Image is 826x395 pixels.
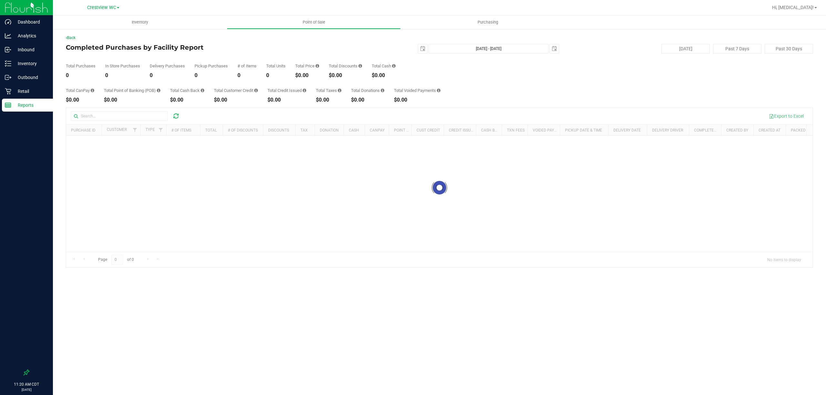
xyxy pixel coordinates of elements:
div: Total Cash [372,64,396,68]
div: Total Point of Banking (POB) [104,88,160,93]
div: $0.00 [351,97,384,103]
i: Sum of the cash-back amounts from rounded-up electronic payments for all purchases in the date ra... [201,88,204,93]
p: Inventory [11,60,50,67]
i: Sum of all round-up-to-next-dollar total price adjustments for all purchases in the date range. [381,88,384,93]
button: Past 30 Days [765,44,813,54]
inline-svg: Dashboard [5,19,11,25]
div: $0.00 [329,73,362,78]
button: [DATE] [661,44,710,54]
div: $0.00 [295,73,319,78]
i: Sum of the total prices of all purchases in the date range. [316,64,319,68]
label: Pin the sidebar to full width on large screens [23,369,30,376]
div: Delivery Purchases [150,64,185,68]
div: Total Donations [351,88,384,93]
div: # of Items [237,64,257,68]
inline-svg: Analytics [5,33,11,39]
a: Back [66,35,76,40]
i: Sum of the successful, non-voided cash payment transactions for all purchases in the date range. ... [392,64,396,68]
inline-svg: Inventory [5,60,11,67]
div: $0.00 [214,97,258,103]
div: Total Voided Payments [394,88,440,93]
a: Inventory [53,15,227,29]
a: Purchasing [401,15,575,29]
div: 0 [150,73,185,78]
i: Sum of the discount values applied to the all purchases in the date range. [358,64,362,68]
div: $0.00 [372,73,396,78]
div: Total Units [266,64,286,68]
div: Total Cash Back [170,88,204,93]
i: Sum of all voided payment transaction amounts, excluding tips and transaction fees, for all purch... [437,88,440,93]
span: select [418,44,427,53]
h4: Completed Purchases by Facility Report [66,44,315,51]
p: Reports [11,101,50,109]
div: Total CanPay [66,88,94,93]
div: $0.00 [394,97,440,103]
div: Total Customer Credit [214,88,258,93]
div: $0.00 [267,97,306,103]
div: 0 [266,73,286,78]
div: Pickup Purchases [195,64,228,68]
i: Sum of all account credit issued for all refunds from returned purchases in the date range. [303,88,306,93]
inline-svg: Inbound [5,46,11,53]
div: 0 [237,73,257,78]
div: 0 [105,73,140,78]
div: $0.00 [170,97,204,103]
div: 0 [66,73,96,78]
div: $0.00 [316,97,341,103]
i: Sum of the successful, non-voided point-of-banking payment transactions, both via payment termina... [157,88,160,93]
span: Purchasing [469,19,507,25]
p: Outbound [11,74,50,81]
span: Inventory [123,19,157,25]
i: Sum of the total taxes for all purchases in the date range. [338,88,341,93]
div: Total Taxes [316,88,341,93]
p: Dashboard [11,18,50,26]
span: select [550,44,559,53]
div: Total Purchases [66,64,96,68]
div: In Store Purchases [105,64,140,68]
inline-svg: Outbound [5,74,11,81]
div: Total Credit Issued [267,88,306,93]
button: Past 7 Days [713,44,761,54]
span: Crestview WC [87,5,116,10]
p: [DATE] [3,387,50,392]
inline-svg: Retail [5,88,11,94]
span: Hi, [MEDICAL_DATA]! [772,5,814,10]
p: Analytics [11,32,50,40]
div: $0.00 [104,97,160,103]
i: Sum of the successful, non-voided payments using account credit for all purchases in the date range. [254,88,258,93]
inline-svg: Reports [5,102,11,108]
p: Inbound [11,46,50,54]
span: Point of Sale [294,19,334,25]
div: 0 [195,73,228,78]
p: Retail [11,87,50,95]
p: 11:20 AM CDT [3,381,50,387]
div: Total Discounts [329,64,362,68]
i: Sum of the successful, non-voided CanPay payment transactions for all purchases in the date range. [91,88,94,93]
div: $0.00 [66,97,94,103]
a: Point of Sale [227,15,401,29]
div: Total Price [295,64,319,68]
